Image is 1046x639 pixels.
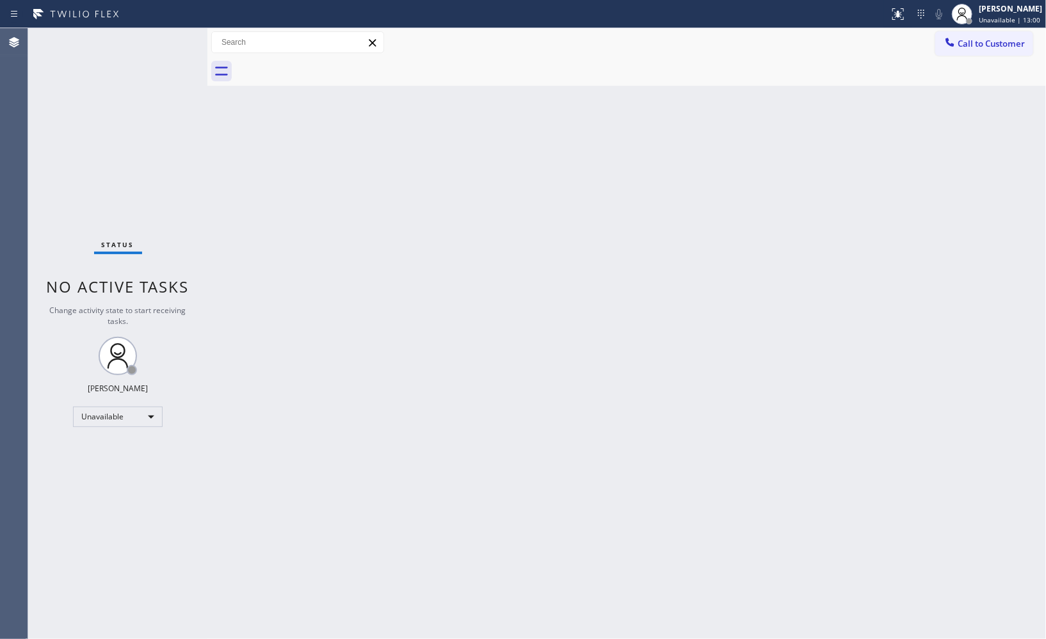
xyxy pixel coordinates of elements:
button: Call to Customer [935,31,1033,56]
span: No active tasks [47,276,189,297]
button: Mute [930,5,948,23]
div: [PERSON_NAME] [88,383,148,394]
div: Unavailable [73,407,163,427]
span: Call to Customer [958,38,1025,49]
div: [PERSON_NAME] [979,3,1042,14]
span: Change activity state to start receiving tasks. [50,305,186,327]
span: Status [102,240,134,249]
input: Search [212,32,383,53]
span: Unavailable | 13:00 [979,15,1040,24]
